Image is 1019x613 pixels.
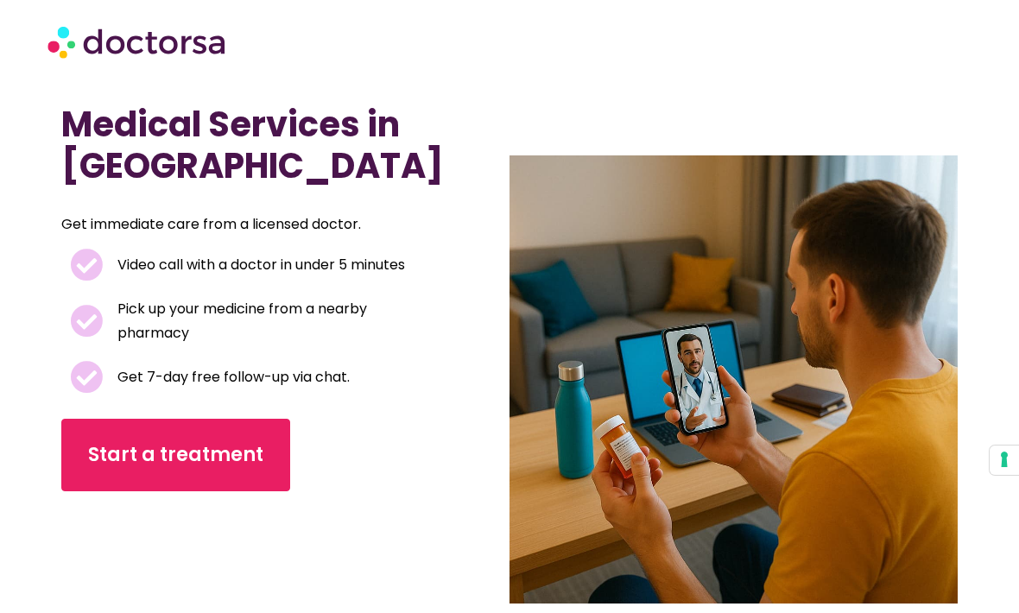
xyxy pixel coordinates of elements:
[88,441,263,469] span: Start a treatment
[990,446,1019,475] button: Your consent preferences for tracking technologies
[113,297,434,345] span: Pick up your medicine from a nearby pharmacy
[61,419,290,491] a: Start a treatment
[61,212,401,237] p: Get immediate care from a licensed doctor.
[113,253,405,277] span: Video call with a doctor in under 5 minutes
[113,365,350,389] span: Get 7-day free follow-up via chat.
[61,104,442,186] h1: Medical Services in [GEOGRAPHIC_DATA]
